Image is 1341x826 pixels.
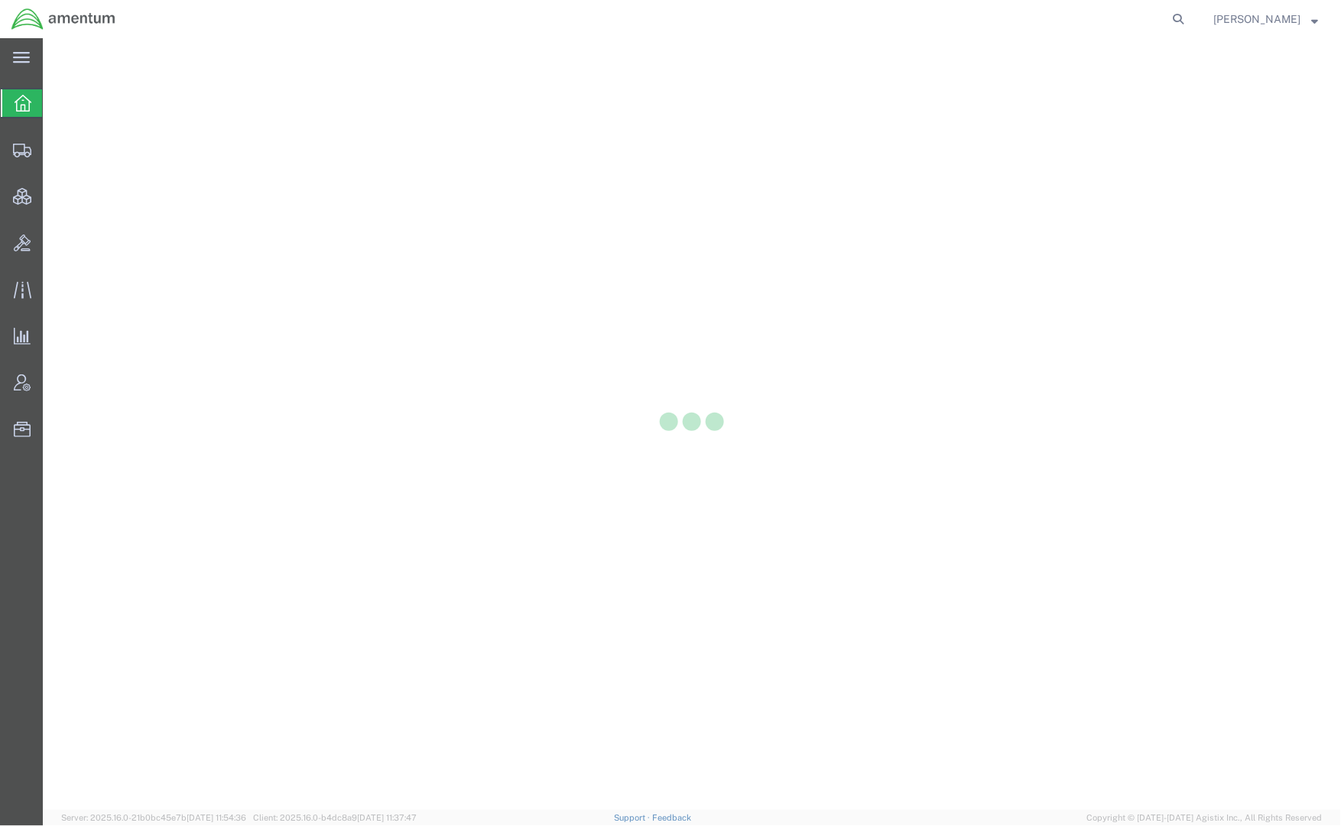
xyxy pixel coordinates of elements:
[652,813,691,822] a: Feedback
[187,813,246,822] span: [DATE] 11:54:36
[1087,811,1323,824] span: Copyright © [DATE]-[DATE] Agistix Inc., All Rights Reserved
[1213,10,1320,28] button: [PERSON_NAME]
[615,813,653,822] a: Support
[1214,11,1301,28] span: Jason Champagne
[253,813,417,822] span: Client: 2025.16.0-b4dc8a9
[61,813,246,822] span: Server: 2025.16.0-21b0bc45e7b
[357,813,417,822] span: [DATE] 11:37:47
[11,8,116,31] img: logo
